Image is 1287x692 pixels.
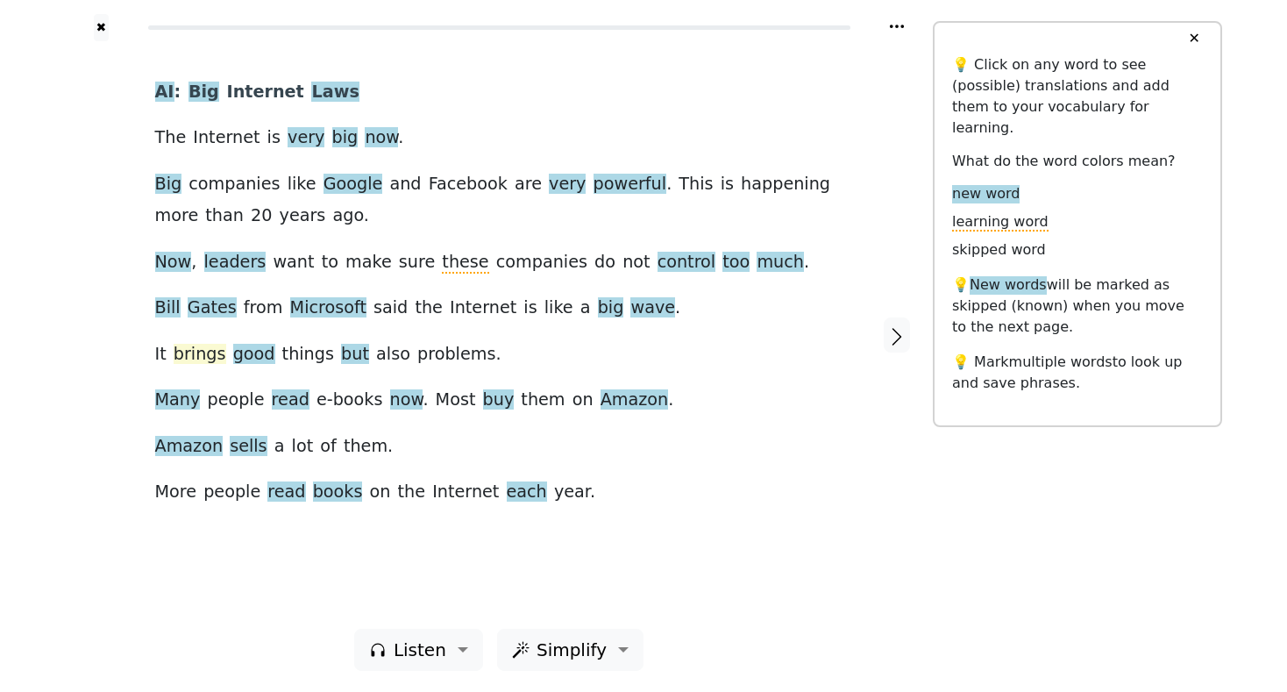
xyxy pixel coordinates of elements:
[495,344,501,366] span: .
[483,389,515,411] span: buy
[594,252,615,274] span: do
[497,629,643,671] button: Simplify
[423,389,428,411] span: .
[436,389,476,411] span: Most
[227,82,304,103] span: Internet
[332,205,363,227] span: ago
[679,174,713,196] span: This
[952,185,1020,203] span: new word
[354,629,483,671] button: Listen
[345,252,392,274] span: make
[429,174,508,196] span: Facebook
[280,205,326,227] span: years
[741,174,830,196] span: happening
[722,252,750,274] span: too
[666,174,672,196] span: .
[952,275,1203,338] p: 💡 will be marked as skipped (known) when you move to the next page.
[389,174,421,196] span: and
[521,389,565,411] span: them
[267,127,281,149] span: is
[970,276,1047,295] span: New words
[332,127,359,149] span: big
[952,213,1049,232] span: learning word
[388,436,393,458] span: .
[376,344,410,366] span: also
[442,252,488,274] span: these
[952,153,1203,169] h6: What do the word colors mean?
[155,436,224,458] span: Amazon
[398,127,403,149] span: .
[288,174,316,196] span: like
[1009,353,1113,370] span: multiple words
[155,252,192,274] span: Now
[292,436,314,458] span: lot
[598,297,624,319] span: big
[675,297,680,319] span: .
[273,252,314,274] span: want
[952,241,1046,260] span: skipped word
[572,389,594,411] span: on
[288,127,324,149] span: very
[155,297,181,319] span: Bill
[537,637,607,663] span: Simplify
[554,482,590,503] span: year
[549,174,586,196] span: very
[757,252,804,274] span: much
[324,174,383,196] span: Google
[274,436,285,458] span: a
[188,297,237,319] span: Gates
[373,297,408,319] span: said
[364,205,369,227] span: .
[523,297,537,319] span: is
[320,436,337,458] span: of
[370,482,391,503] span: on
[155,127,187,149] span: The
[267,482,305,503] span: read
[344,436,388,458] span: them
[322,252,338,274] span: to
[311,82,359,103] span: Laws
[174,82,181,103] span: :
[174,344,226,366] span: brings
[952,352,1203,394] p: 💡 Mark to look up and save phrases.
[188,174,280,196] span: companies
[365,127,398,149] span: now
[432,482,499,503] span: Internet
[390,389,423,411] span: now
[496,252,587,274] span: companies
[155,174,182,196] span: Big
[721,174,734,196] span: is
[203,482,260,503] span: people
[668,389,673,411] span: .
[450,297,516,319] span: Internet
[580,297,591,319] span: a
[251,205,272,227] span: 20
[398,482,426,503] span: the
[601,389,669,411] span: Amazon
[191,252,196,274] span: ,
[155,205,199,227] span: more
[155,389,201,411] span: Many
[230,436,267,458] span: sells
[205,205,244,227] span: than
[188,82,219,103] span: Big
[316,389,383,411] span: e-books
[415,297,443,319] span: the
[244,297,283,319] span: from
[417,344,495,366] span: problems
[544,297,573,319] span: like
[507,482,547,503] span: each
[233,344,275,366] span: good
[630,297,675,319] span: wave
[658,252,716,274] span: control
[155,344,167,366] span: It
[804,252,809,274] span: .
[272,389,309,411] span: read
[952,54,1203,139] p: 💡 Click on any word to see (possible) translations and add them to your vocabulary for learning.
[594,174,667,196] span: powerful
[590,482,595,503] span: .
[207,389,264,411] span: people
[282,344,334,366] span: things
[155,482,197,503] span: More
[290,297,366,319] span: Microsoft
